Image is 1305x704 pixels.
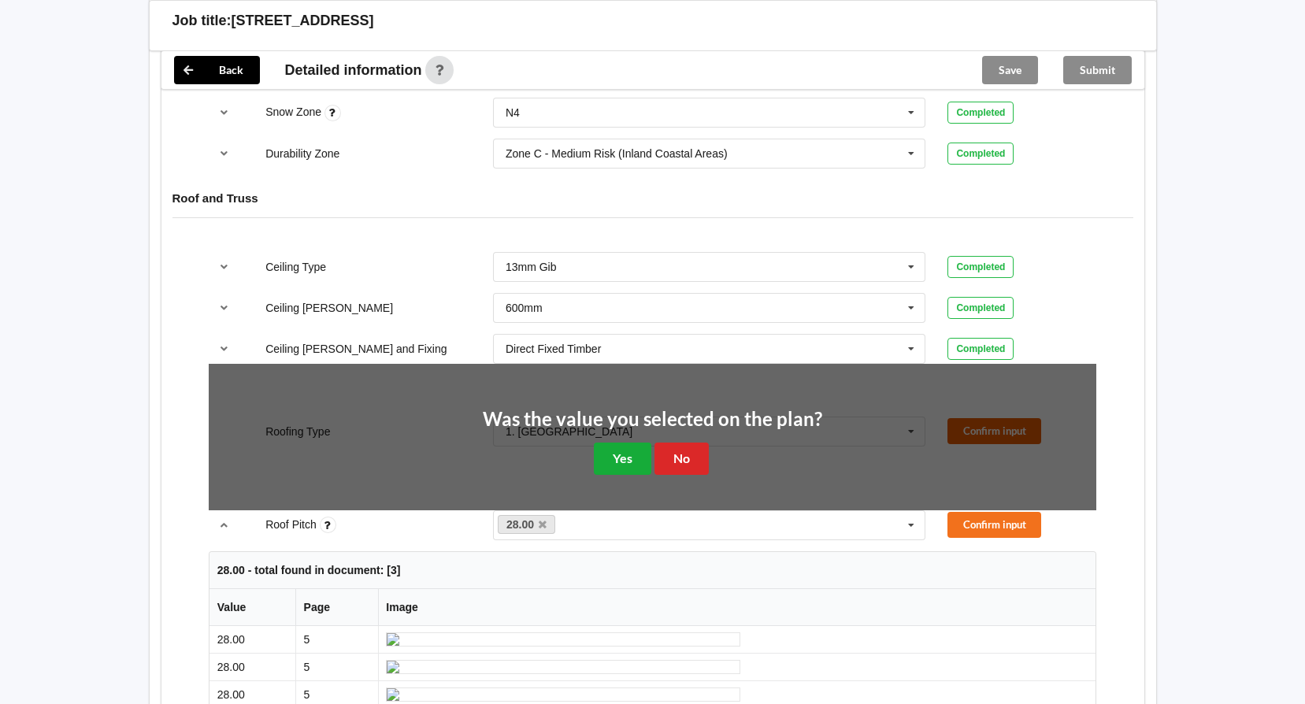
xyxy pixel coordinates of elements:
h2: Was the value you selected on the plan? [483,407,822,432]
th: Image [378,589,1096,626]
div: 13mm Gib [506,261,557,272]
button: Confirm input [947,512,1041,538]
label: Snow Zone [265,106,324,118]
th: Value [209,589,295,626]
button: Back [174,56,260,84]
td: 28.00 [209,653,295,680]
th: Page [295,589,378,626]
button: reference-toggle [209,335,239,363]
div: Direct Fixed Timber [506,343,601,354]
label: Durability Zone [265,147,339,160]
div: Completed [947,297,1014,319]
label: Roof Pitch [265,518,319,531]
div: Completed [947,143,1014,165]
img: ai_input-page5-RoofPitch-0-1.jpeg [386,660,740,674]
label: Ceiling Type [265,261,326,273]
div: 600mm [506,302,543,313]
h3: Job title: [172,12,232,30]
label: Ceiling [PERSON_NAME] [265,302,393,314]
img: ai_input-page5-RoofPitch-0-2.jpeg [386,687,740,702]
div: Completed [947,256,1014,278]
button: Yes [594,443,651,475]
th: 28.00 - total found in document: [3] [209,552,1096,589]
span: Detailed information [285,63,422,77]
button: No [654,443,709,475]
td: 5 [295,653,378,680]
img: ai_input-page5-RoofPitch-0-0.jpeg [386,632,740,647]
h3: [STREET_ADDRESS] [232,12,374,30]
div: Completed [947,338,1014,360]
div: N4 [506,107,520,118]
td: 28.00 [209,626,295,653]
button: reference-toggle [209,294,239,322]
button: reference-toggle [209,253,239,281]
td: 5 [295,626,378,653]
label: Ceiling [PERSON_NAME] and Fixing [265,343,447,355]
h4: Roof and Truss [172,191,1133,206]
button: reference-toggle [209,98,239,127]
div: Completed [947,102,1014,124]
a: 28.00 [498,515,556,534]
button: reference-toggle [209,511,239,539]
button: reference-toggle [209,139,239,168]
div: Zone C - Medium Risk (Inland Coastal Areas) [506,148,728,159]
